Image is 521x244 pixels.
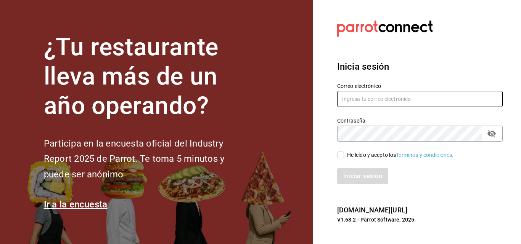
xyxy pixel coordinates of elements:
[44,33,250,120] h1: ¿Tu restaurante lleva más de un año operando?
[44,136,250,182] h2: Participa en la encuesta oficial del Industry Report 2025 de Parrot. Te toma 5 minutos y puede se...
[485,127,498,140] button: passwordField
[337,206,407,214] a: [DOMAIN_NAME][URL]
[337,216,503,223] p: V1.68.2 - Parrot Software, 2025.
[337,91,503,107] input: Ingresa tu correo electrónico
[396,152,453,158] a: Términos y condiciones.
[337,83,503,89] label: Correo electrónico
[347,151,454,159] div: He leído y acepto los
[44,199,108,210] a: Ir a la encuesta
[337,118,503,123] label: Contraseña
[337,60,503,73] h3: Inicia sesión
